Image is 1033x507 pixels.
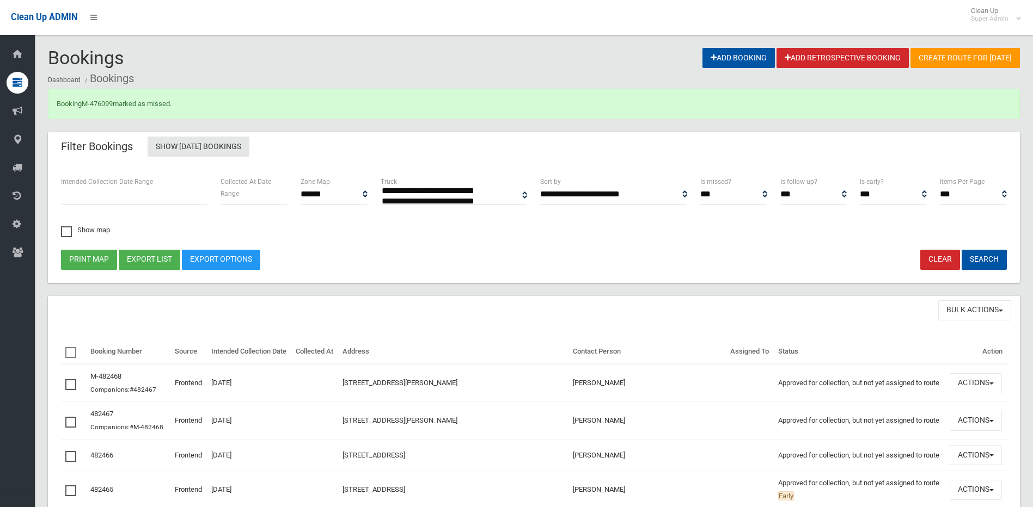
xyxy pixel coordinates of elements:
[207,364,292,402] td: [DATE]
[343,379,457,387] a: [STREET_ADDRESS][PERSON_NAME]
[381,176,397,188] label: Truck
[48,136,146,157] header: Filter Bookings
[291,339,338,364] th: Collected At
[170,440,207,471] td: Frontend
[11,12,77,22] span: Clean Up ADMIN
[61,226,110,233] span: Show map
[61,250,117,270] button: Print map
[778,491,794,500] span: Early
[130,386,156,393] a: #482467
[90,386,158,393] small: Companions:
[90,451,113,459] a: 482466
[170,364,207,402] td: Frontend
[170,402,207,440] td: Frontend
[774,364,945,402] td: Approved for collection, but not yet assigned to route
[950,480,1002,500] button: Actions
[48,76,81,84] a: Dashboard
[343,416,457,424] a: [STREET_ADDRESS][PERSON_NAME]
[569,364,726,402] td: [PERSON_NAME]
[148,137,249,157] a: Show [DATE] Bookings
[86,339,170,364] th: Booking Number
[182,250,260,270] a: Export Options
[119,250,180,270] button: Export list
[90,423,165,431] small: Companions:
[343,451,405,459] a: [STREET_ADDRESS]
[950,411,1002,431] button: Actions
[962,250,1007,270] button: Search
[90,372,121,380] a: M-482468
[965,7,1019,23] span: Clean Up
[774,339,945,364] th: Status
[48,89,1020,119] div: Booking marked as missed.
[338,339,569,364] th: Address
[777,48,909,68] a: Add Retrospective Booking
[569,440,726,471] td: [PERSON_NAME]
[950,445,1002,465] button: Actions
[774,440,945,471] td: Approved for collection, but not yet assigned to route
[130,423,163,431] a: #M-482468
[569,402,726,440] td: [PERSON_NAME]
[90,410,113,418] a: 482467
[774,402,945,440] td: Approved for collection, but not yet assigned to route
[569,339,726,364] th: Contact Person
[343,485,405,493] a: [STREET_ADDRESS]
[920,250,960,270] a: Clear
[82,69,134,89] li: Bookings
[726,339,774,364] th: Assigned To
[207,402,292,440] td: [DATE]
[702,48,775,68] a: Add Booking
[48,47,124,69] span: Bookings
[170,339,207,364] th: Source
[945,339,1007,364] th: Action
[938,300,1011,320] button: Bulk Actions
[90,485,113,493] a: 482465
[950,373,1002,393] button: Actions
[910,48,1020,68] a: Create route for [DATE]
[971,15,1008,23] small: Super Admin
[207,440,292,471] td: [DATE]
[207,339,292,364] th: Intended Collection Date
[82,100,113,108] a: M-476099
